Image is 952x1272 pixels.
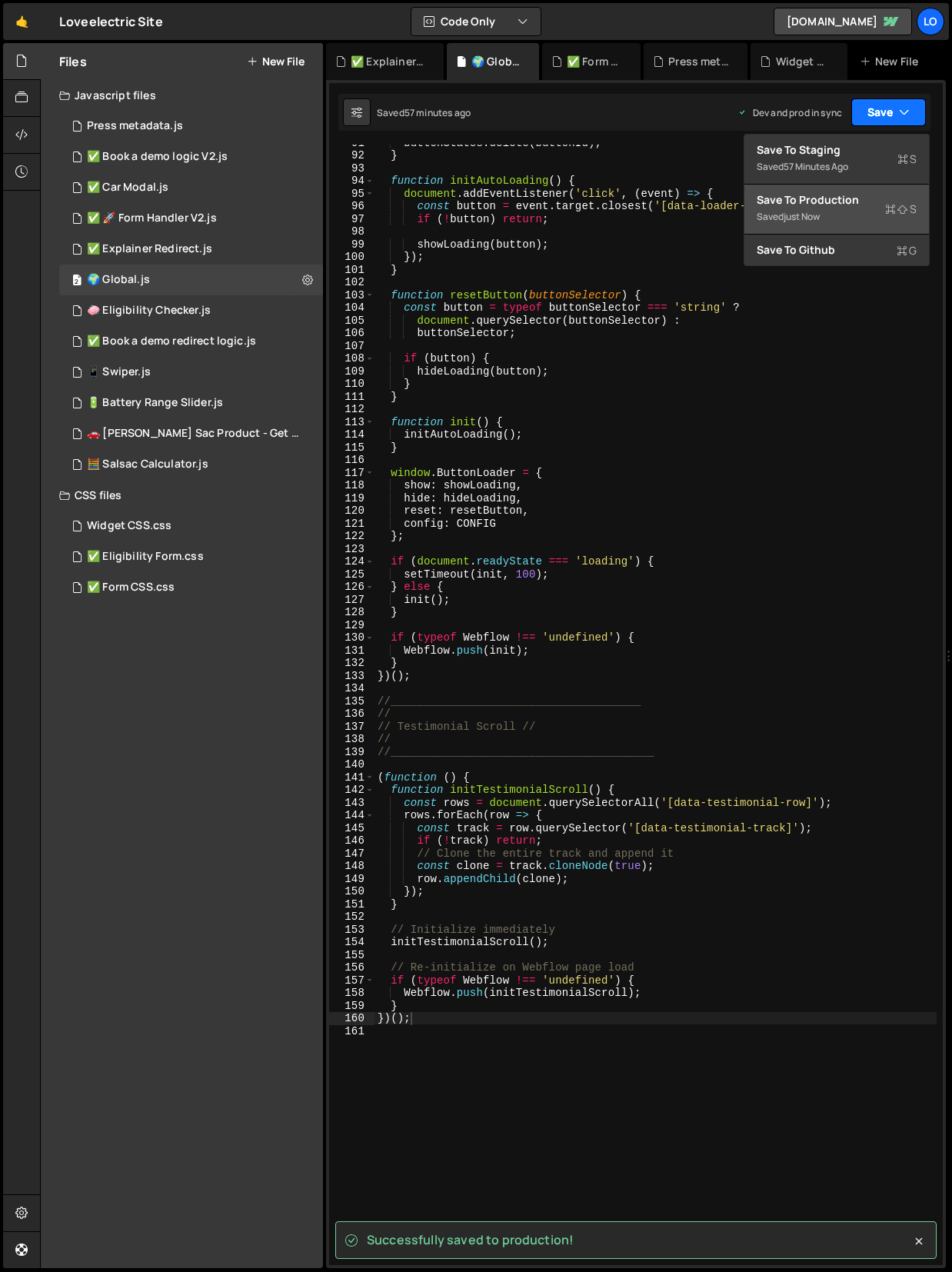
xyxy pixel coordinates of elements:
[329,289,374,302] div: 103
[59,541,323,572] div: 8014/41354.css
[329,873,374,886] div: 149
[329,721,374,734] div: 137
[329,543,374,556] div: 123
[329,1012,374,1025] div: 160
[329,758,374,771] div: 140
[774,8,912,35] a: [DOMAIN_NAME]
[757,158,917,176] div: Saved
[329,391,374,404] div: 111
[87,304,211,318] div: 🧼 Eligibility Checker.js
[329,911,374,924] div: 152
[329,974,374,987] div: 157
[329,809,374,822] div: 144
[329,378,374,391] div: 110
[329,936,374,949] div: 154
[757,208,917,226] div: Saved
[87,242,212,256] div: ✅ Explainer Redirect.js
[87,396,223,410] div: 🔋 Battery Range Slider.js
[329,188,374,201] div: 95
[329,530,374,543] div: 122
[329,162,374,175] div: 93
[329,898,374,911] div: 151
[59,449,323,480] div: 8014/28850.js
[737,106,842,119] div: Dev and prod in sync
[351,54,425,69] div: ✅ Explainer Redirect.js
[329,454,374,467] div: 116
[329,682,374,695] div: 134
[87,119,183,133] div: Press metadata.js
[917,8,944,35] a: Lo
[885,201,917,217] span: S
[567,54,622,69] div: ✅ Form CSS.css
[329,1000,374,1013] div: 159
[329,619,374,632] div: 129
[87,273,150,287] div: 🌍 Global.js
[784,160,848,173] div: 57 minutes ago
[860,54,924,69] div: New File
[59,172,323,203] div: 8014/41995.js
[744,235,929,265] button: Save to GithubG
[59,53,87,70] h2: Files
[329,467,374,480] div: 117
[329,264,374,277] div: 101
[329,492,374,505] div: 119
[757,192,917,208] div: Save to Production
[329,961,374,974] div: 156
[87,581,175,594] div: ✅ Form CSS.css
[87,427,299,441] div: 🚗 [PERSON_NAME] Sac Product - Get started.js
[59,388,323,418] div: 8014/34824.js
[329,327,374,340] div: 106
[757,142,917,158] div: Save to Staging
[329,518,374,531] div: 121
[329,733,374,746] div: 138
[59,511,323,541] div: 8014/47728.css
[668,54,729,69] div: Press metadata.js
[329,594,374,607] div: 127
[329,428,374,441] div: 114
[87,150,228,164] div: ✅ Book a demo logic V2.js
[59,572,323,603] div: 8014/41351.css
[59,142,323,172] div: 8014/46694.js
[87,211,217,225] div: ✅ 🚀 Form Handler V2.js
[329,479,374,492] div: 118
[329,149,374,162] div: 92
[329,175,374,188] div: 94
[329,403,374,416] div: 112
[329,708,374,721] div: 136
[329,340,374,353] div: 107
[329,847,374,861] div: 147
[59,12,163,31] div: Loveelectric Site
[897,243,917,258] span: G
[87,181,168,195] div: ✅ Car Modal.js
[87,365,151,379] div: 📱 Swiper.js
[329,924,374,937] div: 153
[411,8,541,35] button: Code Only
[329,251,374,264] div: 100
[367,1231,574,1248] span: Successfully saved to production!
[59,111,323,142] div: 8014/47792.js
[329,885,374,898] div: 150
[329,834,374,847] div: 146
[471,54,521,69] div: 🌍 Global.js
[329,276,374,289] div: 102
[329,606,374,619] div: 128
[329,365,374,378] div: 109
[59,234,323,265] div: 8014/41778.js
[329,631,374,644] div: 130
[329,441,374,455] div: 115
[41,80,323,111] div: Javascript files
[329,225,374,238] div: 98
[784,210,820,223] div: just now
[329,301,374,315] div: 104
[776,54,829,69] div: Widget CSS.css
[87,458,208,471] div: 🧮 Salsac Calculator.js
[329,581,374,594] div: 126
[87,550,204,564] div: ✅ Eligibility Form.css
[404,106,471,119] div: 57 minutes ago
[329,746,374,759] div: 139
[247,55,305,68] button: New File
[329,784,374,797] div: 142
[59,357,323,388] div: 8014/34949.js
[329,504,374,518] div: 120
